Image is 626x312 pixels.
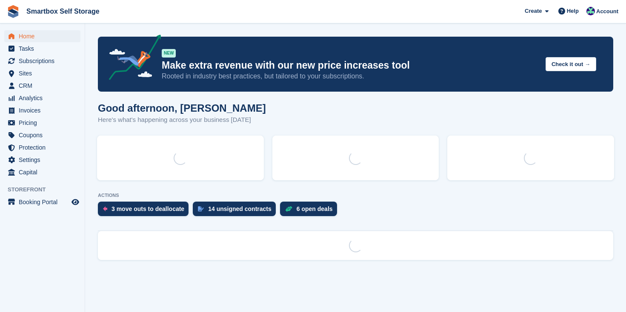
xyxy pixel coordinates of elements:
a: menu [4,129,80,141]
div: NEW [162,49,176,58]
a: menu [4,67,80,79]
p: Rooted in industry best practices, but tailored to your subscriptions. [162,72,539,81]
a: Preview store [70,197,80,207]
a: 3 move outs to deallocate [98,202,193,220]
span: Analytics [19,92,70,104]
img: deal-1b604bf984904fb50ccaf53a9ad4b4a5d6e5aea283cecdc64d6e3604feb123c2.svg [285,206,292,212]
span: Tasks [19,43,70,55]
span: Sites [19,67,70,79]
span: Create [525,7,542,15]
span: Pricing [19,117,70,129]
img: price-adjustments-announcement-icon-8257ccfd72463d97f412b2fc003d46551f7dbcb40ab6d574587a9cd5c0d94... [102,35,161,83]
img: stora-icon-8386f47178a22dfd0bd8f6a31ec36ba5ce8667c1dd55bd0f319d3a0aa187defe.svg [7,5,20,18]
span: Protection [19,142,70,153]
a: menu [4,154,80,166]
img: contract_signature_icon-13c848040528278c33f63329250d36e43548de30e8caae1d1a13099fd9432cc5.svg [198,206,204,211]
p: Here's what's happening across your business [DATE] [98,115,266,125]
a: menu [4,166,80,178]
img: Roger Canham [586,7,595,15]
span: CRM [19,80,70,92]
a: 6 open deals [280,202,341,220]
span: Invoices [19,104,70,116]
a: menu [4,80,80,92]
a: menu [4,142,80,153]
span: Coupons [19,129,70,141]
span: Help [567,7,579,15]
a: Smartbox Self Storage [23,4,103,18]
a: menu [4,92,80,104]
button: Check it out → [546,57,596,71]
a: menu [4,196,80,208]
span: Booking Portal [19,196,70,208]
div: 14 unsigned contracts [208,205,272,212]
a: 14 unsigned contracts [193,202,280,220]
div: 3 move outs to deallocate [111,205,184,212]
span: Storefront [8,185,85,194]
span: Settings [19,154,70,166]
span: Home [19,30,70,42]
a: menu [4,30,80,42]
div: 6 open deals [297,205,333,212]
p: Make extra revenue with our new price increases tool [162,59,539,72]
a: menu [4,104,80,116]
p: ACTIONS [98,193,613,198]
a: menu [4,43,80,55]
h1: Good afternoon, [PERSON_NAME] [98,102,266,114]
span: Capital [19,166,70,178]
a: menu [4,117,80,129]
img: move_outs_to_deallocate_icon-f764333ba52eb49d3ac5e1228854f67142a1ed5810a6f6cc68b1a99e826820c5.svg [103,206,107,211]
span: Account [596,7,618,16]
span: Subscriptions [19,55,70,67]
a: menu [4,55,80,67]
